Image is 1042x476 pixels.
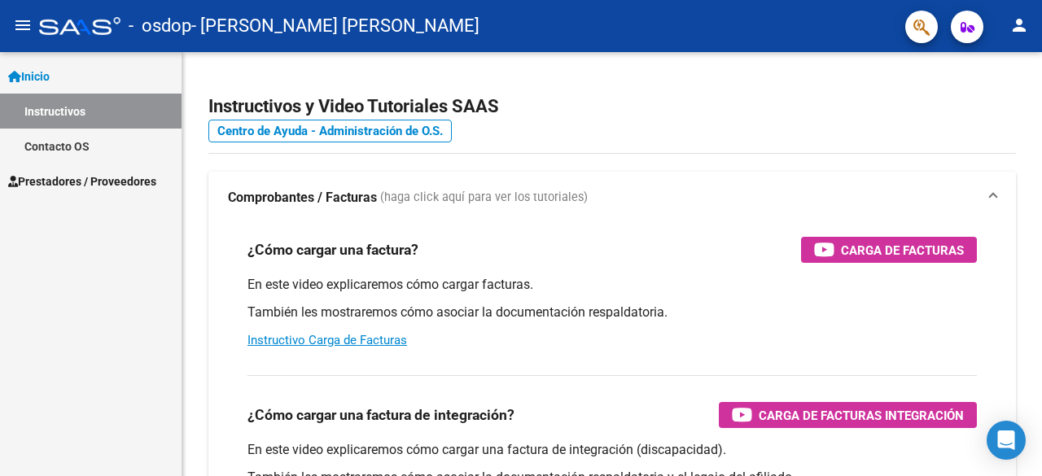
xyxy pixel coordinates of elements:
[129,8,191,44] span: - osdop
[13,15,33,35] mat-icon: menu
[247,441,977,459] p: En este video explicaremos cómo cargar una factura de integración (discapacidad).
[1009,15,1029,35] mat-icon: person
[759,405,964,426] span: Carga de Facturas Integración
[247,404,514,426] h3: ¿Cómo cargar una factura de integración?
[8,68,50,85] span: Inicio
[191,8,479,44] span: - [PERSON_NAME] [PERSON_NAME]
[801,237,977,263] button: Carga de Facturas
[247,276,977,294] p: En este video explicaremos cómo cargar facturas.
[247,304,977,321] p: También les mostraremos cómo asociar la documentación respaldatoria.
[987,421,1026,460] div: Open Intercom Messenger
[247,333,407,347] a: Instructivo Carga de Facturas
[208,172,1016,224] mat-expansion-panel-header: Comprobantes / Facturas (haga click aquí para ver los tutoriales)
[228,189,377,207] strong: Comprobantes / Facturas
[208,120,452,142] a: Centro de Ayuda - Administración de O.S.
[208,91,1016,122] h2: Instructivos y Video Tutoriales SAAS
[8,172,156,190] span: Prestadores / Proveedores
[841,240,964,260] span: Carga de Facturas
[380,189,588,207] span: (haga click aquí para ver los tutoriales)
[247,238,418,261] h3: ¿Cómo cargar una factura?
[719,402,977,428] button: Carga de Facturas Integración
